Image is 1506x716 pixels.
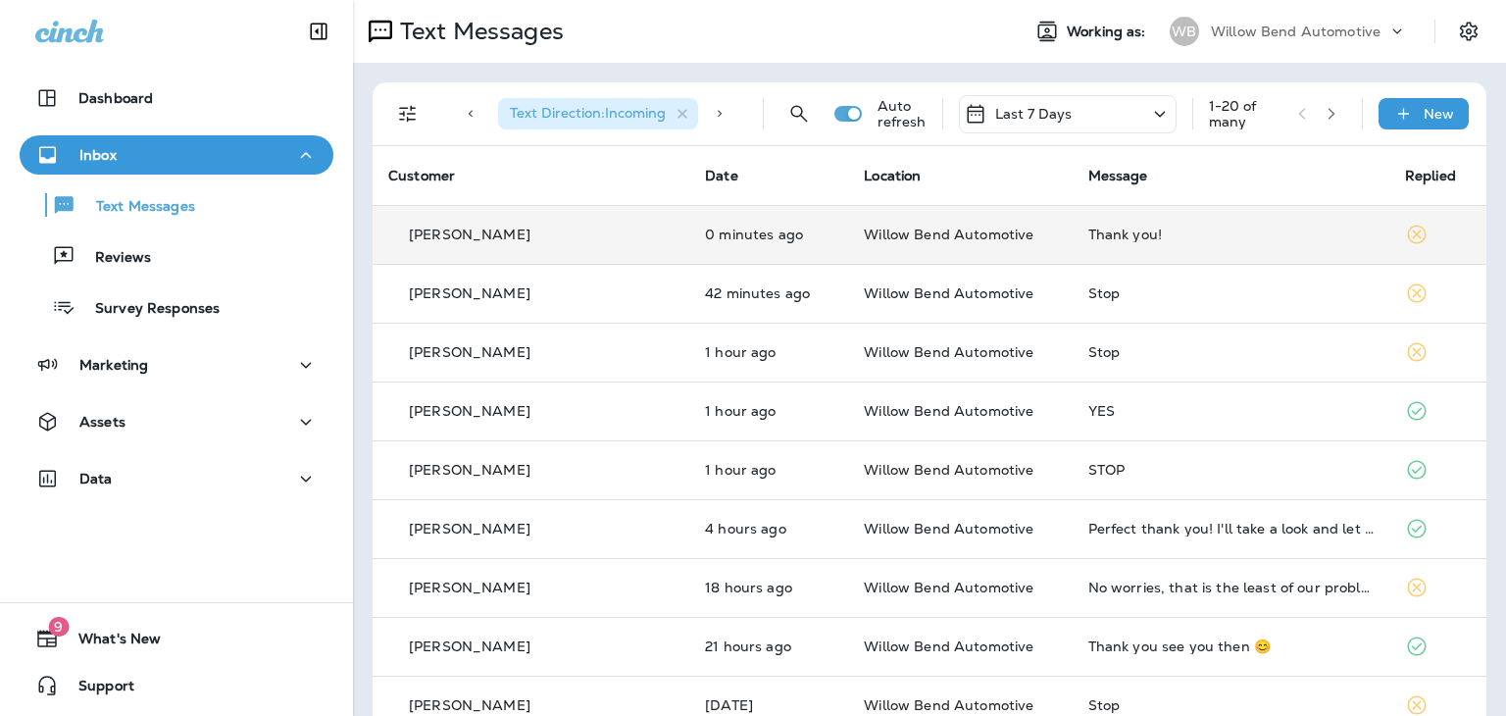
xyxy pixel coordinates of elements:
[409,580,530,595] p: [PERSON_NAME]
[1067,24,1150,40] span: Working as:
[20,286,333,328] button: Survey Responses
[705,344,832,360] p: Aug 19, 2025 11:26 AM
[864,579,1033,596] span: Willow Bend Automotive
[20,402,333,441] button: Assets
[1088,639,1374,654] div: Thank you see you then 😊
[1405,167,1456,184] span: Replied
[705,227,832,242] p: Aug 19, 2025 12:26 PM
[1088,580,1374,595] div: No worries, that is the least of our problems right now.. lol
[79,147,117,163] p: Inbox
[705,580,832,595] p: Aug 18, 2025 05:45 PM
[75,300,220,319] p: Survey Responses
[510,104,666,122] span: Text Direction : Incoming
[20,345,333,384] button: Marketing
[1451,14,1486,49] button: Settings
[409,521,530,537] p: [PERSON_NAME]
[409,639,530,654] p: [PERSON_NAME]
[1088,403,1374,419] div: YES
[388,167,455,184] span: Customer
[705,697,832,713] p: Aug 18, 2025 11:59 AM
[1088,521,1374,537] div: Perfect thank you! I'll take a look and let you know!
[1088,227,1374,242] div: Thank you!
[20,619,333,658] button: 9What's New
[79,471,113,486] p: Data
[409,462,530,478] p: [PERSON_NAME]
[59,678,134,701] span: Support
[392,17,564,46] p: Text Messages
[48,617,69,637] span: 9
[864,638,1033,655] span: Willow Bend Automotive
[1088,462,1374,478] div: STOP
[705,521,832,537] p: Aug 19, 2025 08:18 AM
[705,639,832,654] p: Aug 18, 2025 02:43 PM
[409,285,530,301] p: [PERSON_NAME]
[864,226,1033,243] span: Willow Bend Automotive
[864,520,1033,537] span: Willow Bend Automotive
[864,461,1033,479] span: Willow Bend Automotive
[76,198,195,217] p: Text Messages
[779,94,819,133] button: Search Messages
[1209,98,1282,129] div: 1 - 20 of many
[409,227,530,242] p: [PERSON_NAME]
[79,357,148,373] p: Marketing
[1211,24,1380,39] p: Willow Bend Automotive
[78,90,153,106] p: Dashboard
[409,344,530,360] p: [PERSON_NAME]
[1088,697,1374,713] div: Stop
[1088,285,1374,301] div: Stop
[705,285,832,301] p: Aug 19, 2025 11:44 AM
[1088,344,1374,360] div: Stop
[878,98,927,129] p: Auto refresh
[388,94,427,133] button: Filters
[995,106,1073,122] p: Last 7 Days
[79,414,125,430] p: Assets
[20,135,333,175] button: Inbox
[705,462,832,478] p: Aug 19, 2025 11:17 AM
[20,184,333,226] button: Text Messages
[705,167,738,184] span: Date
[864,343,1033,361] span: Willow Bend Automotive
[75,249,151,268] p: Reviews
[20,666,333,705] button: Support
[20,459,333,498] button: Data
[1424,106,1454,122] p: New
[705,403,832,419] p: Aug 19, 2025 11:23 AM
[864,284,1033,302] span: Willow Bend Automotive
[409,403,530,419] p: [PERSON_NAME]
[409,697,530,713] p: [PERSON_NAME]
[864,167,921,184] span: Location
[20,235,333,277] button: Reviews
[864,402,1033,420] span: Willow Bend Automotive
[864,696,1033,714] span: Willow Bend Automotive
[498,98,698,129] div: Text Direction:Incoming
[20,78,333,118] button: Dashboard
[1170,17,1199,46] div: WB
[1088,167,1148,184] span: Message
[59,631,161,654] span: What's New
[291,12,346,51] button: Collapse Sidebar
